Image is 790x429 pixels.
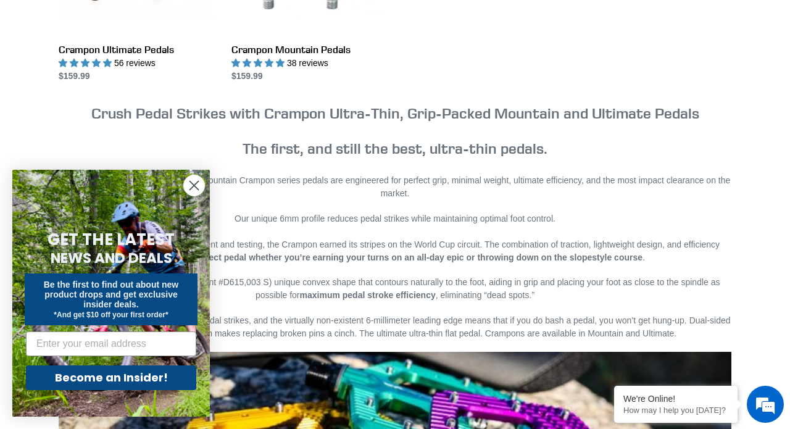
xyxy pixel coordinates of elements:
[59,104,731,157] h3: The first, and still the best, ultra-thin pedals.
[91,104,699,122] strong: Crush Pedal Strikes with Crampon Ultra-Thin, Grip-Packed Mountain and Ultimate Pedals
[48,228,175,251] span: GET THE LATEST
[623,394,728,404] div: We're Online!
[26,331,196,356] input: Enter your email address
[26,365,196,390] button: Become an Insider!
[51,248,172,268] span: NEWS AND DEALS
[623,406,728,415] p: How may I help you today?
[183,175,205,196] button: Close dialog
[59,174,731,200] p: The [PERSON_NAME] Ultimate and Mountain Crampon series pedals are engineered for perfect grip, mi...
[59,314,731,340] p: The ultra-thin profile greatly reduces pedal strikes, and the virtually non-existent 6-millimeter...
[177,252,642,262] strong: the perfect pedal whether you’re earning your turns on an all-day epic or throwing down on the sl...
[300,290,436,300] strong: maximum pedal stroke efficiency
[44,280,179,309] span: Be the first to find out about new product drops and get exclusive insider deals.
[59,212,731,264] p: Our unique 6mm profile reduces pedal strikes while maintaining optimal foot control. Evolved thro...
[54,310,168,319] span: *And get $10 off your first order*
[59,276,731,302] p: The secret lies in the patented (Patent #D615,003 S) unique convex shape that contours naturally ...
